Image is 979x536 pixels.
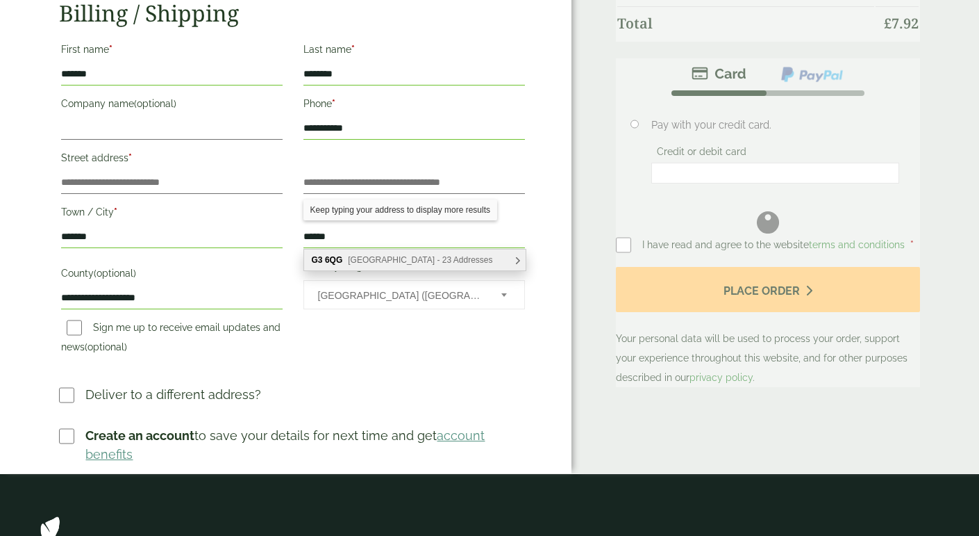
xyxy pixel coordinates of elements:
[351,44,355,55] abbr: required
[94,268,136,279] span: (optional)
[85,385,261,404] p: Deliver to a different address?
[61,40,283,63] label: First name
[109,44,112,55] abbr: required
[332,98,335,109] abbr: required
[61,202,283,226] label: Town / City
[303,40,525,63] label: Last name
[85,428,194,443] strong: Create an account
[134,98,176,109] span: (optional)
[67,320,83,336] input: Sign me up to receive email updates and news(optional)
[61,148,283,172] label: Street address
[85,341,127,352] span: (optional)
[318,281,483,310] span: United Kingdom (UK)
[85,426,526,464] p: to save your details for next time and get
[303,94,525,117] label: Phone
[128,152,132,163] abbr: required
[348,255,492,265] span: [GEOGRAPHIC_DATA] - 23 Addresses
[304,250,526,270] div: G3 6QG
[325,255,342,265] b: 6QG
[61,263,283,287] label: County
[312,255,323,265] b: G3
[303,280,525,309] span: Country/Region
[61,94,283,117] label: Company name
[61,322,281,357] label: Sign me up to receive email updates and news
[114,206,117,218] abbr: required
[303,200,497,220] div: Keep typing your address to display more results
